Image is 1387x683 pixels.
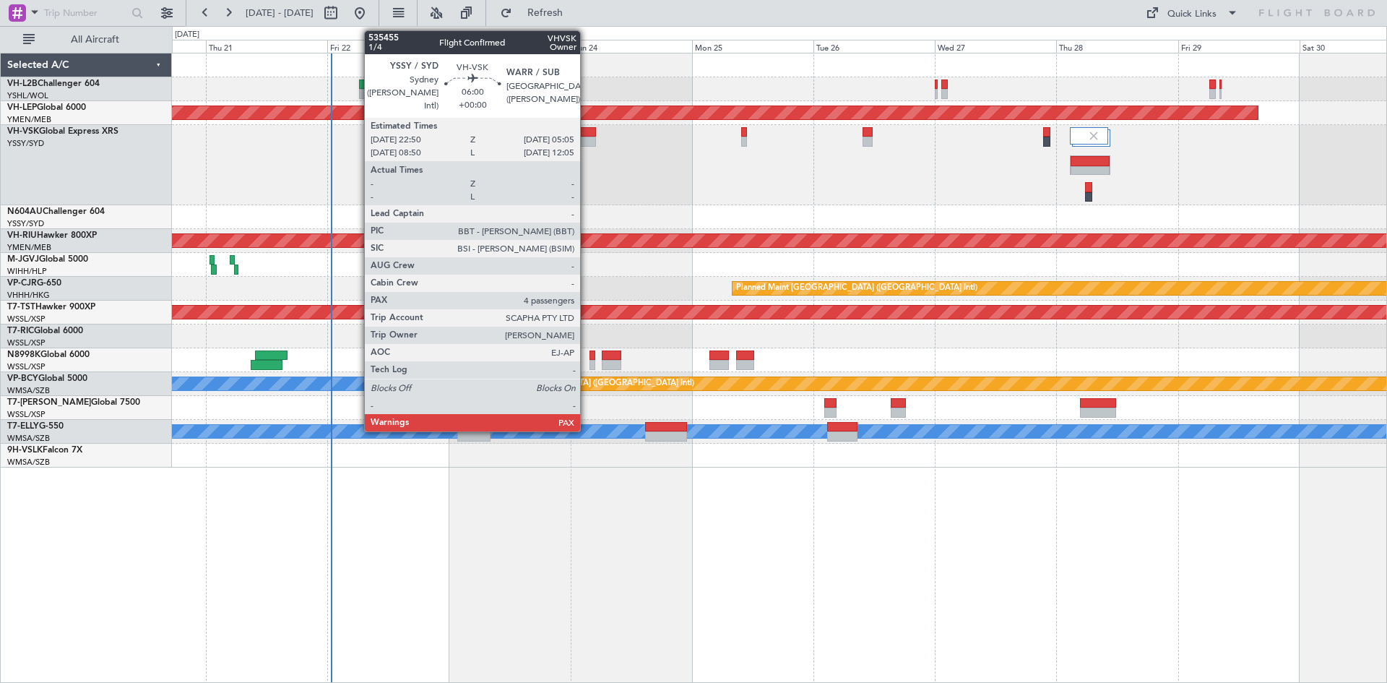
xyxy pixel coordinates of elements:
[7,374,87,383] a: VP-BCYGlobal 5000
[7,231,37,240] span: VH-RIU
[7,422,64,431] a: T7-ELLYG-550
[7,351,40,359] span: N8998K
[1167,7,1217,22] div: Quick Links
[7,327,34,335] span: T7-RIC
[1138,1,1245,25] button: Quick Links
[7,338,46,348] a: WSSL/XSP
[7,398,140,407] a: T7-[PERSON_NAME]Global 7500
[7,255,39,264] span: M-JGVJ
[7,255,88,264] a: M-JGVJGlobal 5000
[44,2,127,24] input: Trip Number
[7,446,82,455] a: 9H-VSLKFalcon 7X
[7,80,38,88] span: VH-L2B
[813,40,935,53] div: Tue 26
[7,103,86,112] a: VH-LEPGlobal 6000
[736,278,977,299] div: Planned Maint [GEOGRAPHIC_DATA] ([GEOGRAPHIC_DATA] Intl)
[7,242,51,253] a: YMEN/MEB
[7,80,100,88] a: VH-L2BChallenger 604
[7,303,95,312] a: T7-TSTHawker 900XP
[7,422,39,431] span: T7-ELLY
[7,446,43,455] span: 9H-VSLK
[7,409,46,420] a: WSSL/XSP
[7,433,50,444] a: WMSA/SZB
[1056,40,1178,53] div: Thu 28
[7,138,44,149] a: YSSY/SYD
[38,35,152,45] span: All Aircraft
[7,374,38,383] span: VP-BCY
[7,279,61,288] a: VP-CJRG-650
[7,103,37,112] span: VH-LEP
[7,303,35,312] span: T7-TST
[453,373,694,395] div: Planned Maint [GEOGRAPHIC_DATA] ([GEOGRAPHIC_DATA] Intl)
[7,385,50,396] a: WMSA/SZB
[449,40,571,53] div: Sat 23
[692,40,813,53] div: Mon 25
[206,40,327,53] div: Thu 21
[175,29,199,41] div: [DATE]
[493,1,580,25] button: Refresh
[7,398,91,407] span: T7-[PERSON_NAME]
[7,290,50,301] a: VHHH/HKG
[7,266,47,277] a: WIHH/HLP
[16,28,157,51] button: All Aircraft
[7,207,105,216] a: N604AUChallenger 604
[7,114,51,125] a: YMEN/MEB
[7,218,44,229] a: YSSY/SYD
[7,314,46,325] a: WSSL/XSP
[7,207,43,216] span: N604AU
[515,8,576,18] span: Refresh
[7,90,48,101] a: YSHL/WOL
[935,40,1056,53] div: Wed 27
[7,361,46,372] a: WSSL/XSP
[1087,129,1100,142] img: gray-close.svg
[327,40,449,53] div: Fri 22
[7,327,83,335] a: T7-RICGlobal 6000
[7,231,97,240] a: VH-RIUHawker 800XP
[1178,40,1300,53] div: Fri 29
[7,351,90,359] a: N8998KGlobal 6000
[7,127,118,136] a: VH-VSKGlobal Express XRS
[7,457,50,468] a: WMSA/SZB
[571,40,692,53] div: Sun 24
[7,279,37,288] span: VP-CJR
[246,7,314,20] span: [DATE] - [DATE]
[7,127,39,136] span: VH-VSK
